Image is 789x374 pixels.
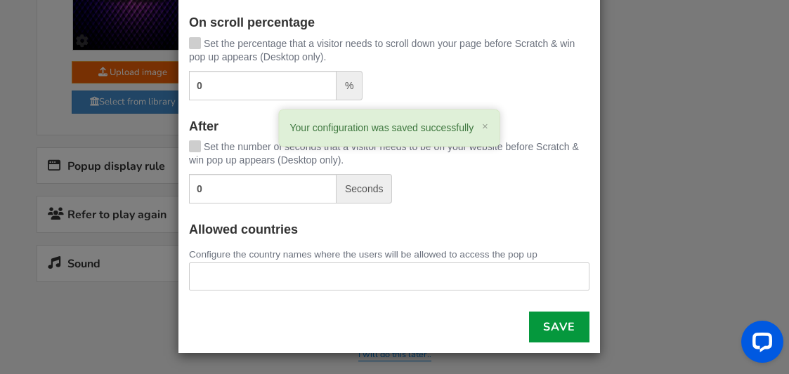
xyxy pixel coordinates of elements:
span: Set the number of seconds that a visitor needs to be on your website before Scratch & win pop up ... [189,141,579,166]
strong: FEELING LUCKY? PLAY NOW! [54,297,211,312]
small: Configure the country names where the users will be allowed to access the pop up [189,249,537,260]
span: % [337,71,363,100]
div: Your configuration was saved successfully [279,109,500,147]
span: × [482,120,488,132]
label: Email [27,333,54,348]
h4: Allowed countries [189,223,589,237]
a: Save [529,312,589,342]
a: click here [215,5,251,15]
h4: On scroll percentage [189,16,589,30]
iframe: LiveChat chat widget [730,315,789,374]
h4: After [189,120,589,134]
span: Seconds [337,174,392,203]
span: Set the percentage that a visitor needs to scroll down your page before Scratch & win pop up appe... [189,38,575,62]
